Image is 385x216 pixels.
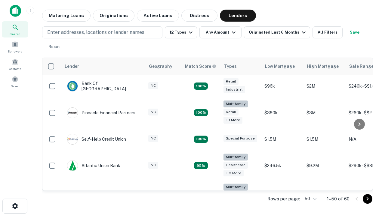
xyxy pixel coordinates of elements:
div: NC [148,109,158,115]
span: Saved [11,84,20,88]
th: Lender [61,58,145,75]
div: Sale Range [349,63,374,70]
th: Low Mortgage [261,58,303,75]
div: Lender [65,63,79,70]
p: Rows per page: [267,195,300,202]
div: Retail [223,109,239,115]
button: 12 Types [165,26,197,38]
button: Maturing Loans [42,10,91,22]
div: Matching Properties: 9, hasApolloMatch: undefined [194,162,208,169]
button: Distress [181,10,217,22]
img: picture [67,134,78,144]
span: Contacts [9,66,21,71]
td: $1.5M [261,128,303,151]
span: Borrowers [8,49,22,54]
div: Originated Last 6 Months [249,29,307,36]
button: Active Loans [137,10,179,22]
button: Any Amount [199,26,242,38]
td: $9.2M [303,151,346,181]
button: Save your search to get updates of matches that match your search criteria. [345,26,364,38]
div: Retail [223,78,239,85]
td: $246k [261,181,303,211]
td: $1.5M [303,128,346,151]
div: NC [148,82,158,89]
div: NC [148,162,158,169]
div: Self-help Credit Union [67,134,126,145]
p: 1–50 of 60 [327,195,350,202]
div: Atlantic Union Bank [67,160,120,171]
iframe: Chat Widget [355,149,385,178]
div: Industrial [223,86,245,93]
button: Lenders [220,10,256,22]
div: Matching Properties: 15, hasApolloMatch: undefined [194,82,208,90]
p: Enter addresses, locations or lender names [47,29,144,36]
div: 50 [302,194,317,203]
td: $246.5k [261,151,303,181]
th: Geography [145,58,181,75]
h6: Match Score [185,63,215,70]
span: Search [10,31,20,36]
div: Pinnacle Financial Partners [67,107,135,118]
a: Contacts [2,56,28,72]
div: Special Purpose [223,135,257,142]
div: Matching Properties: 17, hasApolloMatch: undefined [194,109,208,116]
button: All Filters [313,26,343,38]
div: NC [148,135,158,142]
button: Originations [93,10,134,22]
a: Borrowers [2,39,28,55]
td: $3M [303,97,346,128]
a: Saved [2,73,28,90]
div: + 1 more [223,117,242,124]
div: Multifamily [223,100,248,107]
div: Types [224,63,237,70]
img: picture [67,81,78,91]
button: Go to next page [363,194,372,204]
div: Geography [149,63,172,70]
td: $3.2M [303,181,346,211]
div: Bank Of [GEOGRAPHIC_DATA] [67,81,139,91]
div: + 3 more [223,170,244,177]
img: picture [67,160,78,171]
div: Low Mortgage [265,63,295,70]
button: Originated Last 6 Months [244,26,310,38]
td: $96k [261,75,303,97]
div: Matching Properties: 11, hasApolloMatch: undefined [194,136,208,143]
button: Reset [45,41,64,53]
td: $380k [261,97,303,128]
div: Multifamily [223,184,248,190]
img: picture [67,108,78,118]
div: High Mortgage [307,63,339,70]
div: The Fidelity Bank [67,190,116,201]
img: capitalize-icon.png [10,5,21,17]
button: Enter addresses, locations or lender names [42,26,162,38]
div: Multifamily [223,154,248,160]
a: Search [2,21,28,37]
th: Capitalize uses an advanced AI algorithm to match your search with the best lender. The match sco... [181,58,220,75]
th: Types [220,58,261,75]
th: High Mortgage [303,58,346,75]
td: $2M [303,75,346,97]
div: Capitalize uses an advanced AI algorithm to match your search with the best lender. The match sco... [185,63,216,70]
div: Healthcare [223,162,248,169]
